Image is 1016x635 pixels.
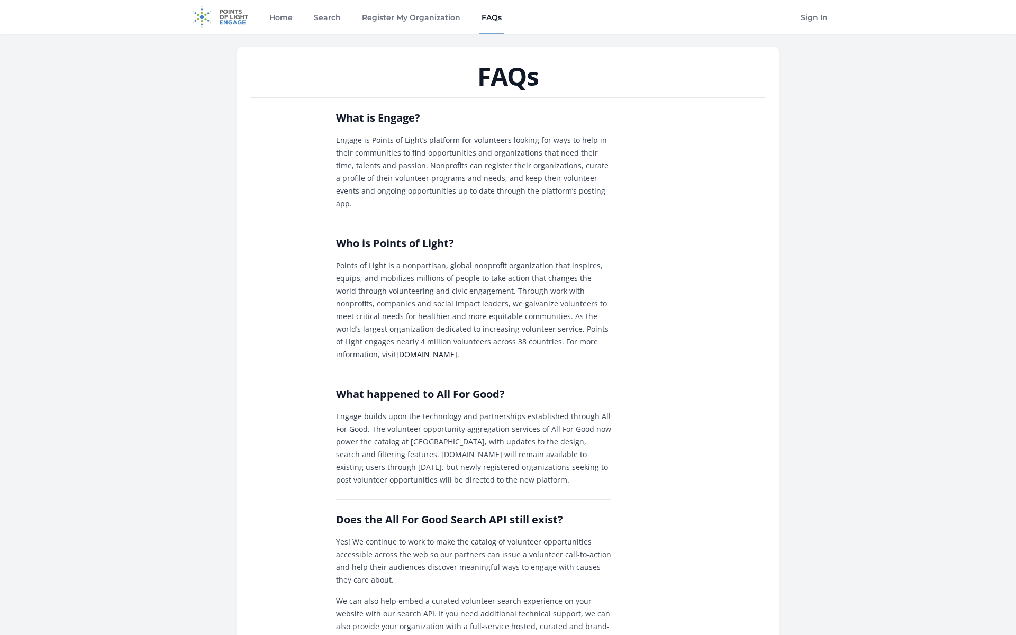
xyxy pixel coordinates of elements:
a: [DOMAIN_NAME] [396,349,457,359]
h1: FAQs [250,63,766,89]
p: Engage builds upon the technology and partnerships established through All For Good. The voluntee... [336,410,611,486]
h2: What happened to All For Good? [336,387,611,402]
h2: Who is Points of Light? [336,236,611,251]
h2: Does the All For Good Search API still exist? [336,512,611,527]
p: Engage is Points of Light’s platform for volunteers looking for ways to help in their communities... [336,134,611,210]
p: Points of Light is a nonpartisan, global nonprofit organization that inspires, equips, and mobili... [336,259,611,361]
h2: What is Engage? [336,111,611,125]
p: Yes! We continue to work to make the catalog of volunteer opportunities accessible across the web... [336,536,611,586]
